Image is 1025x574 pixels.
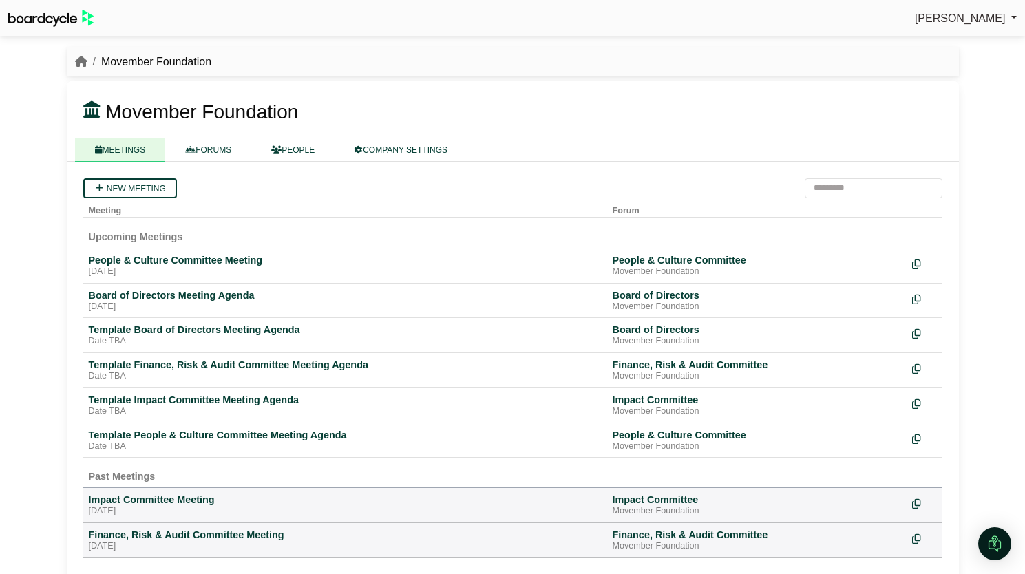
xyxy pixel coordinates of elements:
div: People & Culture Committee Meeting [89,254,602,266]
img: BoardcycleBlackGreen-aaafeed430059cb809a45853b8cf6d952af9d84e6e89e1f1685b34bfd5cb7d64.svg [8,10,94,27]
div: Movember Foundation [613,441,901,452]
div: Template Finance, Risk & Audit Committee Meeting Agenda [89,359,602,371]
div: Date TBA [89,371,602,382]
a: Finance, Risk & Audit Committee Movember Foundation [613,359,901,382]
div: Template Impact Committee Meeting Agenda [89,394,602,406]
a: Impact Committee Movember Foundation [613,394,901,417]
td: Upcoming Meetings [83,217,942,248]
a: Template Finance, Risk & Audit Committee Meeting Agenda Date TBA [89,359,602,382]
a: Template Board of Directors Meeting Agenda Date TBA [89,323,602,347]
div: Movember Foundation [613,336,901,347]
div: Date TBA [89,441,602,452]
div: [DATE] [89,541,602,552]
div: Movember Foundation [613,506,901,517]
td: Past Meetings [83,458,942,488]
a: Board of Directors Movember Foundation [613,289,901,312]
a: COMPANY SETTINGS [335,138,467,162]
a: People & Culture Committee Movember Foundation [613,254,901,277]
div: Finance, Risk & Audit Committee [613,359,901,371]
div: [DATE] [89,301,602,312]
div: Impact Committee [613,493,901,506]
span: Movember Foundation [105,101,298,123]
div: Make a copy [912,394,937,412]
span: [PERSON_NAME] [915,12,1006,24]
a: Template Impact Committee Meeting Agenda Date TBA [89,394,602,417]
div: Impact Committee [613,394,901,406]
a: People & Culture Committee Movember Foundation [613,429,901,452]
div: [DATE] [89,506,602,517]
a: People & Culture Committee Meeting [DATE] [89,254,602,277]
div: Finance, Risk & Audit Committee Meeting [89,529,602,541]
nav: breadcrumb [75,53,212,71]
div: Make a copy [912,323,937,342]
a: Board of Directors Meeting Agenda [DATE] [89,289,602,312]
th: Meeting [83,198,607,218]
div: Board of Directors [613,323,901,336]
div: Make a copy [912,289,937,308]
a: Finance, Risk & Audit Committee Movember Foundation [613,529,901,552]
div: Date TBA [89,336,602,347]
a: Finance, Risk & Audit Committee Meeting [DATE] [89,529,602,552]
div: Open Intercom Messenger [978,527,1011,560]
div: Make a copy [912,529,937,547]
a: MEETINGS [75,138,166,162]
a: [PERSON_NAME] [915,10,1017,28]
div: Board of Directors [613,289,901,301]
a: Template People & Culture Committee Meeting Agenda Date TBA [89,429,602,452]
div: Movember Foundation [613,266,901,277]
li: Movember Foundation [87,53,212,71]
div: Finance, Risk & Audit Committee [613,529,901,541]
div: Impact Committee Meeting [89,493,602,506]
div: Date TBA [89,406,602,417]
div: Movember Foundation [613,371,901,382]
div: Make a copy [912,429,937,447]
th: Forum [607,198,907,218]
div: People & Culture Committee [613,429,901,441]
div: Make a copy [912,493,937,512]
div: Template Board of Directors Meeting Agenda [89,323,602,336]
div: Movember Foundation [613,541,901,552]
div: Make a copy [912,359,937,377]
a: Board of Directors Movember Foundation [613,323,901,347]
div: Movember Foundation [613,406,901,417]
a: New meeting [83,178,177,198]
a: Impact Committee Movember Foundation [613,493,901,517]
div: Movember Foundation [613,301,901,312]
div: Template People & Culture Committee Meeting Agenda [89,429,602,441]
a: Impact Committee Meeting [DATE] [89,493,602,517]
div: Board of Directors Meeting Agenda [89,289,602,301]
div: [DATE] [89,266,602,277]
a: PEOPLE [251,138,335,162]
div: People & Culture Committee [613,254,901,266]
div: Make a copy [912,254,937,273]
a: FORUMS [165,138,251,162]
